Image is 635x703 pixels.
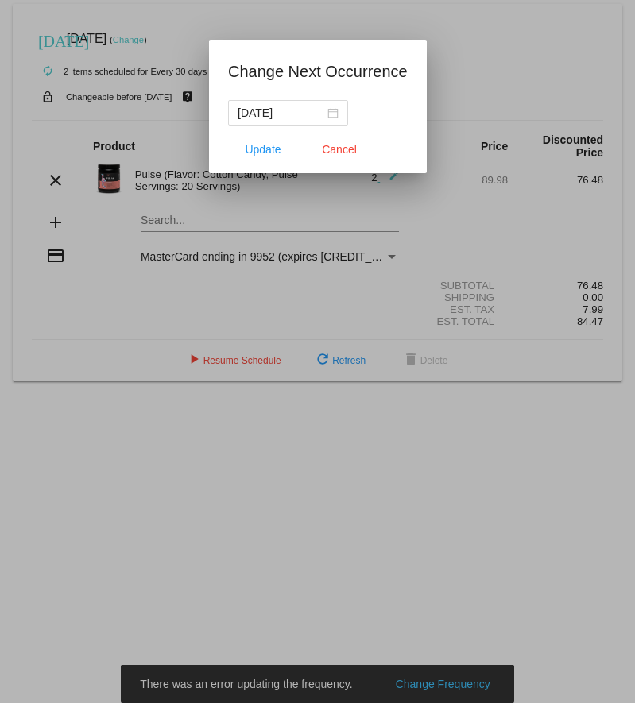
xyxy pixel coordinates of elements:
h1: Change Next Occurrence [228,59,408,84]
span: Update [245,143,281,156]
input: Select date [238,104,324,122]
span: Cancel [322,143,357,156]
button: Update [228,135,298,164]
button: Close dialog [304,135,374,164]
